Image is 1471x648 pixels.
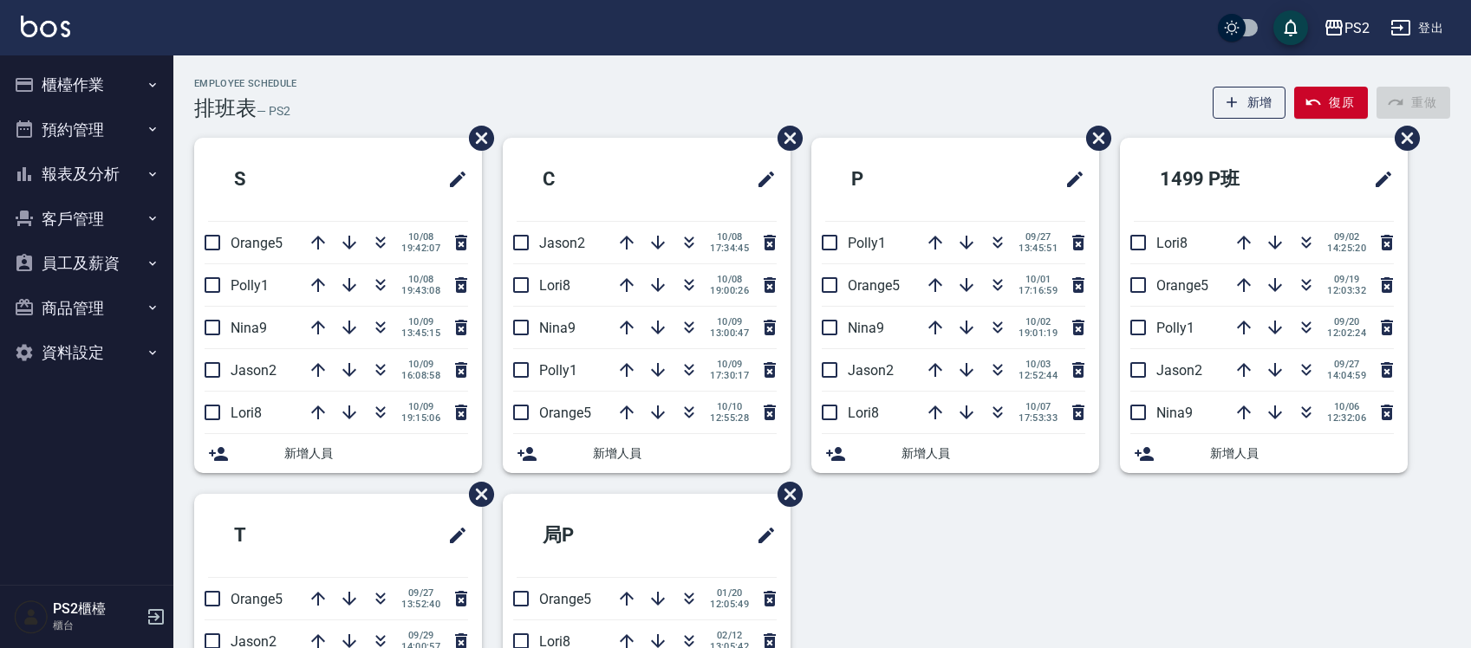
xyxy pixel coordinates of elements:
span: Orange5 [231,235,283,251]
img: Person [14,599,49,634]
div: 新增人員 [194,434,482,473]
span: 10/09 [401,316,440,327]
button: 商品管理 [7,286,166,331]
span: 修改班表的標題 [745,515,777,556]
span: Orange5 [848,277,900,294]
span: 10/08 [401,274,440,285]
span: 13:45:15 [401,327,440,339]
h2: S [208,148,355,211]
h5: PS2櫃檯 [53,600,141,618]
span: 09/20 [1327,316,1366,327]
span: 09/27 [1019,231,1058,243]
span: 新增人員 [284,444,468,463]
span: 09/27 [401,587,440,599]
h2: Employee Schedule [194,78,297,89]
button: PS2 [1317,10,1377,46]
span: 10/09 [401,359,440,370]
span: 刪除班表 [1073,113,1114,164]
span: 10/09 [710,359,749,370]
span: Lori8 [1156,235,1188,251]
h2: 局P [517,504,673,567]
span: Lori8 [539,277,570,294]
div: 新增人員 [811,434,1099,473]
span: 刪除班表 [456,469,497,520]
span: Nina9 [1156,405,1193,421]
h2: P [825,148,972,211]
span: 新增人員 [1210,444,1394,463]
span: 10/06 [1327,401,1366,412]
span: 01/20 [710,587,749,599]
span: 13:45:51 [1019,243,1058,254]
span: Nina9 [848,320,884,336]
span: 10/02 [1019,316,1058,327]
h2: T [208,504,355,567]
span: 12:02:24 [1327,327,1366,339]
span: Polly1 [1156,320,1194,336]
img: Logo [21,16,70,37]
span: 10/08 [710,274,749,285]
button: 報表及分析 [7,152,166,197]
span: 修改班表的標題 [1054,159,1085,200]
span: 16:08:58 [401,370,440,381]
button: 員工及薪資 [7,241,166,286]
span: 17:53:33 [1019,412,1058,424]
h6: — PS2 [257,102,290,120]
span: 10/09 [401,401,440,412]
span: 刪除班表 [1382,113,1422,164]
span: Orange5 [1156,277,1208,294]
span: Lori8 [848,405,879,421]
div: 新增人員 [503,434,791,473]
span: 12:03:32 [1327,285,1366,296]
h2: 1499 P班 [1134,148,1314,211]
span: 19:00:26 [710,285,749,296]
span: Orange5 [231,591,283,607]
button: 新增 [1213,87,1286,119]
button: 登出 [1383,12,1450,44]
span: Orange5 [539,405,591,421]
button: 資料設定 [7,330,166,375]
span: 19:42:07 [401,243,440,254]
p: 櫃台 [53,618,141,633]
div: 新增人員 [1120,434,1408,473]
span: Polly1 [848,235,886,251]
span: Polly1 [231,277,269,294]
span: 10/01 [1019,274,1058,285]
span: Nina9 [231,320,267,336]
button: 櫃檯作業 [7,62,166,107]
span: 刪除班表 [456,113,497,164]
span: 12:32:06 [1327,412,1366,424]
span: 12:55:28 [710,412,749,424]
span: 19:01:19 [1019,327,1058,339]
span: 修改班表的標題 [745,159,777,200]
span: 19:15:06 [401,412,440,424]
span: 10/08 [401,231,440,243]
span: 17:16:59 [1019,285,1058,296]
span: 09/29 [401,630,440,641]
span: 修改班表的標題 [1363,159,1394,200]
button: save [1273,10,1308,45]
span: Lori8 [231,405,262,421]
span: 10/08 [710,231,749,243]
span: 12:05:49 [710,599,749,610]
span: 10/03 [1019,359,1058,370]
span: Polly1 [539,362,577,379]
span: Jason2 [848,362,894,379]
span: Jason2 [231,362,277,379]
span: 09/27 [1327,359,1366,370]
div: PS2 [1344,17,1370,39]
span: 刪除班表 [765,469,805,520]
span: 新增人員 [901,444,1085,463]
button: 預約管理 [7,107,166,152]
span: 09/19 [1327,274,1366,285]
span: Jason2 [539,235,585,251]
h2: C [517,148,663,211]
span: 修改班表的標題 [437,515,468,556]
span: 02/12 [710,630,749,641]
span: 13:00:47 [710,327,749,339]
span: 19:43:08 [401,285,440,296]
span: 刪除班表 [765,113,805,164]
h3: 排班表 [194,96,257,120]
span: Jason2 [1156,362,1202,379]
span: 修改班表的標題 [437,159,468,200]
span: 14:25:20 [1327,243,1366,254]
